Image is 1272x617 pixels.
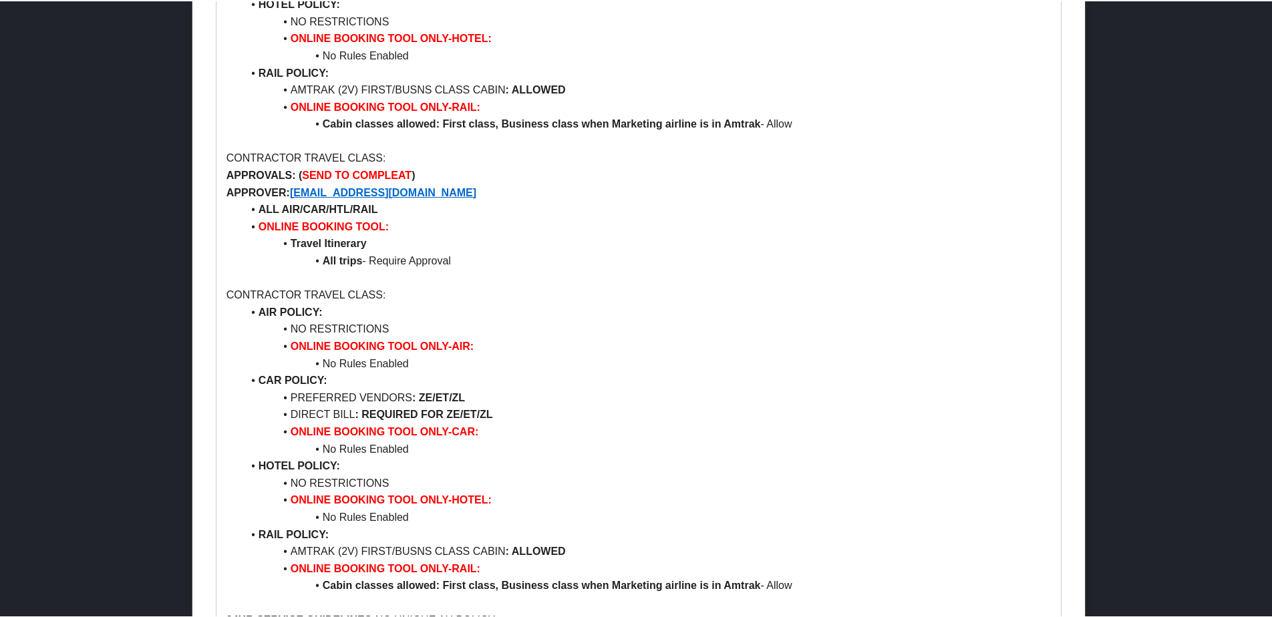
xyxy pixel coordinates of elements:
li: NO RESTRICTIONS [243,12,1051,29]
li: NO RESTRICTIONS [243,319,1051,337]
p: CONTRACTOR TRAVEL CLASS: [226,285,1051,302]
strong: ONLINE BOOKING TOOL ONLY-RAIL: [291,562,480,573]
strong: ONLINE BOOKING TOOL ONLY-AIR: [291,339,474,351]
strong: All trips [323,254,363,265]
li: No Rules Enabled [243,354,1051,371]
li: No Rules Enabled [243,507,1051,525]
strong: AIR POLICY: [259,305,323,317]
strong: ONLINE BOOKING TOOL ONLY-RAIL: [291,100,480,112]
li: DIRECT BILL [243,405,1051,422]
strong: ONLINE BOOKING TOOL ONLY-HOTEL: [291,493,492,504]
strong: Travel Itinerary [291,236,367,248]
strong: ALL AIR/CAR/HTL/RAIL [259,202,378,214]
strong: ONLINE BOOKING TOOL ONLY-HOTEL: [291,31,492,43]
li: AMTRAK (2V) FIRST/BUSNS CLASS CABIN [243,542,1051,559]
strong: : REQUIRED FOR ZE/ET/ZL [355,407,492,419]
li: NO RESTRICTIONS [243,473,1051,491]
strong: ) [412,168,415,180]
strong: APPROVER: [226,186,290,197]
strong: SEND TO COMPLEAT [302,168,412,180]
strong: : ZE/ET/ZL [412,391,465,402]
strong: HOTEL POLICY: [259,459,340,470]
li: - Allow [243,576,1051,593]
p: CONTRACTOR TRAVEL CLASS: [226,148,1051,166]
strong: Cabin classes allowed: First class, Business class when Marketing airline is in Amtrak [323,117,761,128]
li: - Require Approval [243,251,1051,268]
strong: : ALLOWED [506,83,566,94]
strong: : ALLOWED [506,544,566,556]
strong: ONLINE BOOKING TOOL: [259,220,389,231]
strong: ONLINE BOOKING TOOL ONLY-CAR: [291,425,479,436]
li: - Allow [243,114,1051,132]
strong: APPROVALS: ( [226,168,302,180]
a: [EMAIL_ADDRESS][DOMAIN_NAME] [290,186,476,197]
strong: Cabin classes allowed: First class, Business class when Marketing airline is in Amtrak [323,578,761,590]
li: PREFERRED VENDORS [243,388,1051,405]
li: No Rules Enabled [243,439,1051,457]
strong: RAIL POLICY: [259,528,329,539]
li: AMTRAK (2V) FIRST/BUSNS CLASS CABIN [243,80,1051,97]
strong: CAR POLICY: [259,373,327,385]
li: No Rules Enabled [243,46,1051,63]
strong: RAIL POLICY: [259,66,329,77]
